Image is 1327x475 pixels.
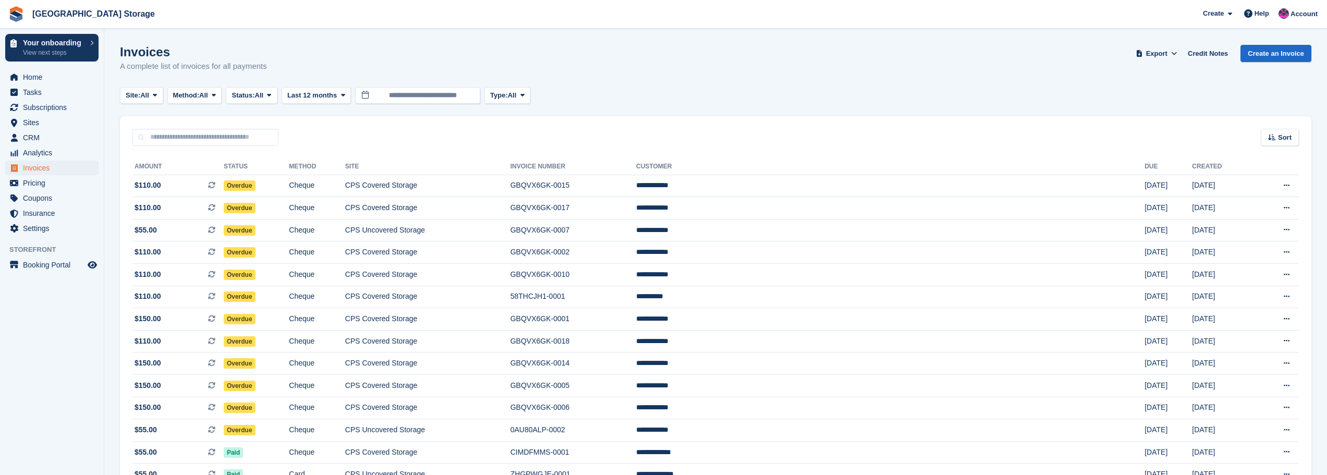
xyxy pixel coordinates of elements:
[135,202,161,213] span: $110.00
[1240,45,1311,62] a: Create an Invoice
[345,308,510,331] td: CPS Covered Storage
[289,264,345,286] td: Cheque
[173,90,200,101] span: Method:
[510,175,636,197] td: GBQVX6GK-0015
[199,90,208,101] span: All
[289,441,345,464] td: Cheque
[1192,175,1253,197] td: [DATE]
[126,90,140,101] span: Site:
[120,60,267,72] p: A complete list of invoices for all payments
[9,245,104,255] span: Storefront
[289,330,345,352] td: Cheque
[23,48,85,57] p: View next steps
[1145,219,1192,241] td: [DATE]
[135,269,161,280] span: $110.00
[23,191,86,205] span: Coupons
[224,247,255,258] span: Overdue
[135,225,157,236] span: $55.00
[1203,8,1224,19] span: Create
[5,258,99,272] a: menu
[510,375,636,397] td: GBQVX6GK-0005
[224,180,255,191] span: Overdue
[289,175,345,197] td: Cheque
[289,419,345,442] td: Cheque
[1192,241,1253,264] td: [DATE]
[135,424,157,435] span: $55.00
[1192,159,1253,175] th: Created
[1184,45,1232,62] a: Credit Notes
[135,402,161,413] span: $150.00
[5,191,99,205] a: menu
[1291,9,1318,19] span: Account
[289,159,345,175] th: Method
[23,145,86,160] span: Analytics
[224,447,243,458] span: Paid
[289,219,345,241] td: Cheque
[23,221,86,236] span: Settings
[508,90,517,101] span: All
[1146,48,1167,59] span: Export
[289,286,345,308] td: Cheque
[1134,45,1179,62] button: Export
[510,330,636,352] td: GBQVX6GK-0018
[1192,197,1253,220] td: [DATE]
[23,85,86,100] span: Tasks
[5,115,99,130] a: menu
[345,219,510,241] td: CPS Uncovered Storage
[1145,175,1192,197] td: [DATE]
[345,159,510,175] th: Site
[345,352,510,375] td: CPS Covered Storage
[1145,419,1192,442] td: [DATE]
[1145,375,1192,397] td: [DATE]
[510,241,636,264] td: GBQVX6GK-0002
[167,87,222,104] button: Method: All
[226,87,277,104] button: Status: All
[1145,286,1192,308] td: [DATE]
[224,203,255,213] span: Overdue
[484,87,530,104] button: Type: All
[5,145,99,160] a: menu
[1192,330,1253,352] td: [DATE]
[1192,419,1253,442] td: [DATE]
[28,5,159,22] a: [GEOGRAPHIC_DATA] Storage
[224,336,255,347] span: Overdue
[5,34,99,62] a: Your onboarding View next steps
[135,313,161,324] span: $150.00
[345,397,510,419] td: CPS Covered Storage
[1145,308,1192,331] td: [DATE]
[636,159,1145,175] th: Customer
[510,419,636,442] td: 0AU80ALP-0002
[345,241,510,264] td: CPS Covered Storage
[1145,352,1192,375] td: [DATE]
[120,87,163,104] button: Site: All
[5,161,99,175] a: menu
[135,247,161,258] span: $110.00
[1192,264,1253,286] td: [DATE]
[23,206,86,221] span: Insurance
[5,176,99,190] a: menu
[1145,441,1192,464] td: [DATE]
[1192,375,1253,397] td: [DATE]
[23,130,86,145] span: CRM
[5,206,99,221] a: menu
[289,375,345,397] td: Cheque
[345,175,510,197] td: CPS Covered Storage
[23,70,86,84] span: Home
[345,286,510,308] td: CPS Covered Storage
[510,286,636,308] td: 58THCJH1-0001
[8,6,24,22] img: stora-icon-8386f47178a22dfd0bd8f6a31ec36ba5ce8667c1dd55bd0f319d3a0aa187defe.svg
[510,159,636,175] th: Invoice Number
[23,115,86,130] span: Sites
[86,259,99,271] a: Preview store
[282,87,351,104] button: Last 12 months
[1278,132,1292,143] span: Sort
[23,176,86,190] span: Pricing
[1145,330,1192,352] td: [DATE]
[345,441,510,464] td: CPS Covered Storage
[510,397,636,419] td: GBQVX6GK-0006
[510,441,636,464] td: CIMDFMMS-0001
[1145,397,1192,419] td: [DATE]
[287,90,337,101] span: Last 12 months
[510,197,636,220] td: GBQVX6GK-0017
[23,100,86,115] span: Subscriptions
